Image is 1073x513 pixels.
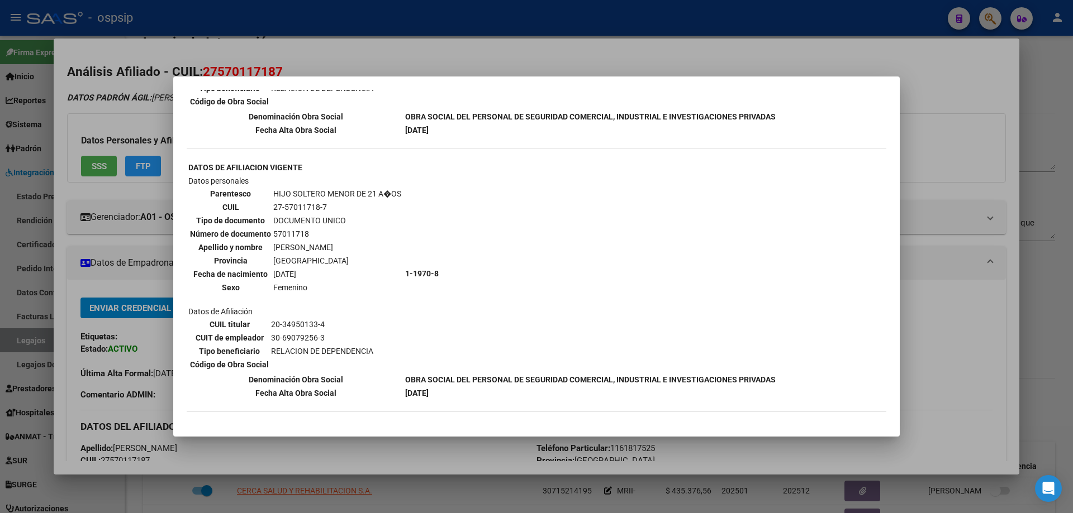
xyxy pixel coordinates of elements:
b: 1-1970-8 [405,269,439,278]
b: OBRA SOCIAL DEL PERSONAL DE SEGURIDAD COMERCIAL, INDUSTRIAL E INVESTIGACIONES PRIVADAS [405,375,776,384]
td: RELACION DE DEPENDENCIA [270,345,374,357]
th: Sexo [189,281,272,294]
td: [PERSON_NAME] [273,241,402,253]
th: Fecha Alta Obra Social [188,387,403,399]
td: Femenino [273,281,402,294]
b: [DATE] [405,126,429,135]
th: Tipo de documento [189,214,272,227]
th: Provincia [189,255,272,267]
th: CUIL [189,201,272,213]
td: 20-34950133-4 [270,318,374,330]
b: [DATE] [405,389,429,397]
td: 27-57011718-7 [273,201,402,213]
th: CUIT de empleador [189,332,269,344]
th: Apellido y nombre [189,241,272,253]
td: 57011718 [273,228,402,240]
b: OBRA SOCIAL DEL PERSONAL DE SEGURIDAD COMERCIAL, INDUSTRIAL E INVESTIGACIONES PRIVADAS [405,112,776,121]
td: DOCUMENTO UNICO [273,214,402,227]
th: Fecha de nacimiento [189,268,272,280]
th: Parentesco [189,188,272,200]
th: Tipo beneficiario [189,345,269,357]
th: Número de documento [189,228,272,240]
td: [DATE] [273,268,402,280]
th: Denominación Obra Social [188,111,403,123]
th: Código de Obra Social [189,358,269,371]
b: DATOS DE AFILIACION VIGENTE [188,163,302,172]
th: Fecha Alta Obra Social [188,124,403,136]
th: CUIL titular [189,318,269,330]
td: HIJO SOLTERO MENOR DE 21 A�OS [273,188,402,200]
td: 30-69079256-3 [270,332,374,344]
th: Denominación Obra Social [188,373,403,386]
td: [GEOGRAPHIC_DATA] [273,255,402,267]
th: Código de Obra Social [189,95,269,108]
td: Datos personales Datos de Afiliación [188,175,403,372]
div: Open Intercom Messenger [1035,475,1062,502]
